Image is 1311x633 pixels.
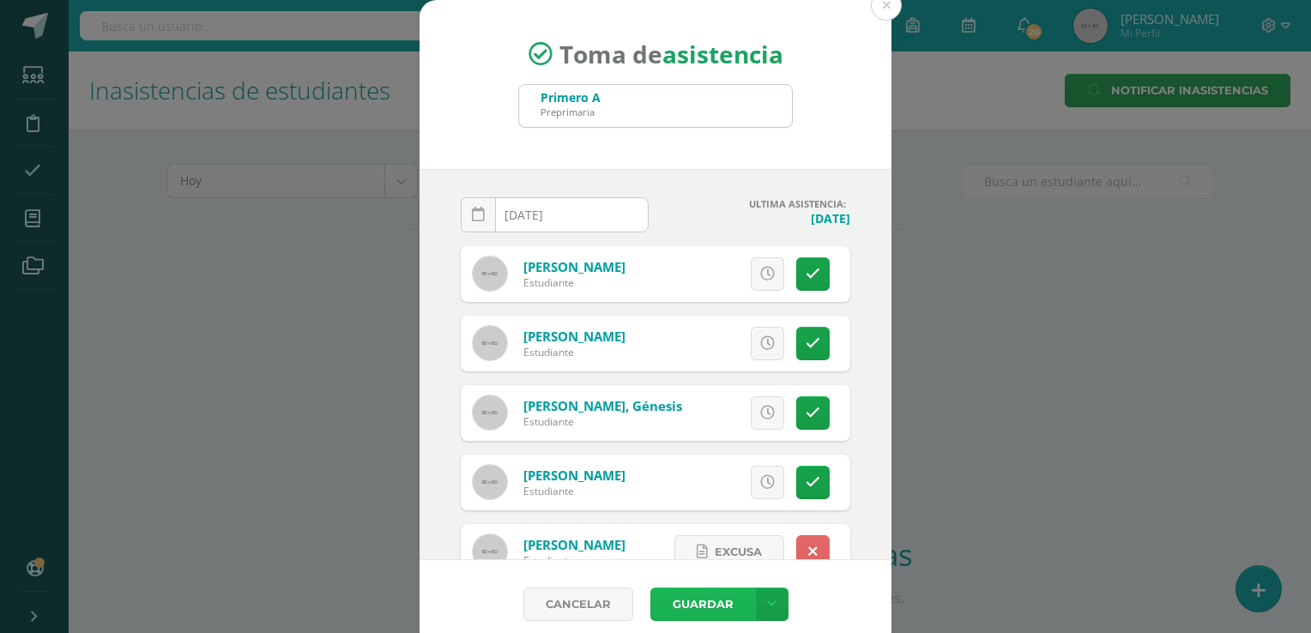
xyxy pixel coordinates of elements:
[523,588,633,621] a: Cancelar
[523,553,625,568] div: Estudiante
[715,536,762,568] span: Excusa
[541,89,601,105] div: Primero A
[523,536,625,553] a: [PERSON_NAME]
[650,588,755,621] button: Guardar
[462,198,648,232] input: Fecha de Inasistencia
[523,397,682,414] a: [PERSON_NAME], Génesis
[559,38,783,70] span: Toma de
[662,197,850,210] h4: ULTIMA ASISTENCIA:
[473,256,507,291] img: 60x60
[541,105,601,118] div: Preprimaria
[523,414,682,429] div: Estudiante
[473,326,507,360] img: 60x60
[662,210,850,226] h4: [DATE]
[674,535,784,569] a: Excusa
[519,85,792,127] input: Busca un grado o sección aquí...
[523,275,625,290] div: Estudiante
[523,484,625,498] div: Estudiante
[523,345,625,359] div: Estudiante
[473,534,507,569] img: 60x60
[473,465,507,499] img: 60x60
[523,328,625,345] a: [PERSON_NAME]
[523,258,625,275] a: [PERSON_NAME]
[473,395,507,430] img: 60x60
[523,467,625,484] a: [PERSON_NAME]
[662,38,783,70] strong: asistencia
